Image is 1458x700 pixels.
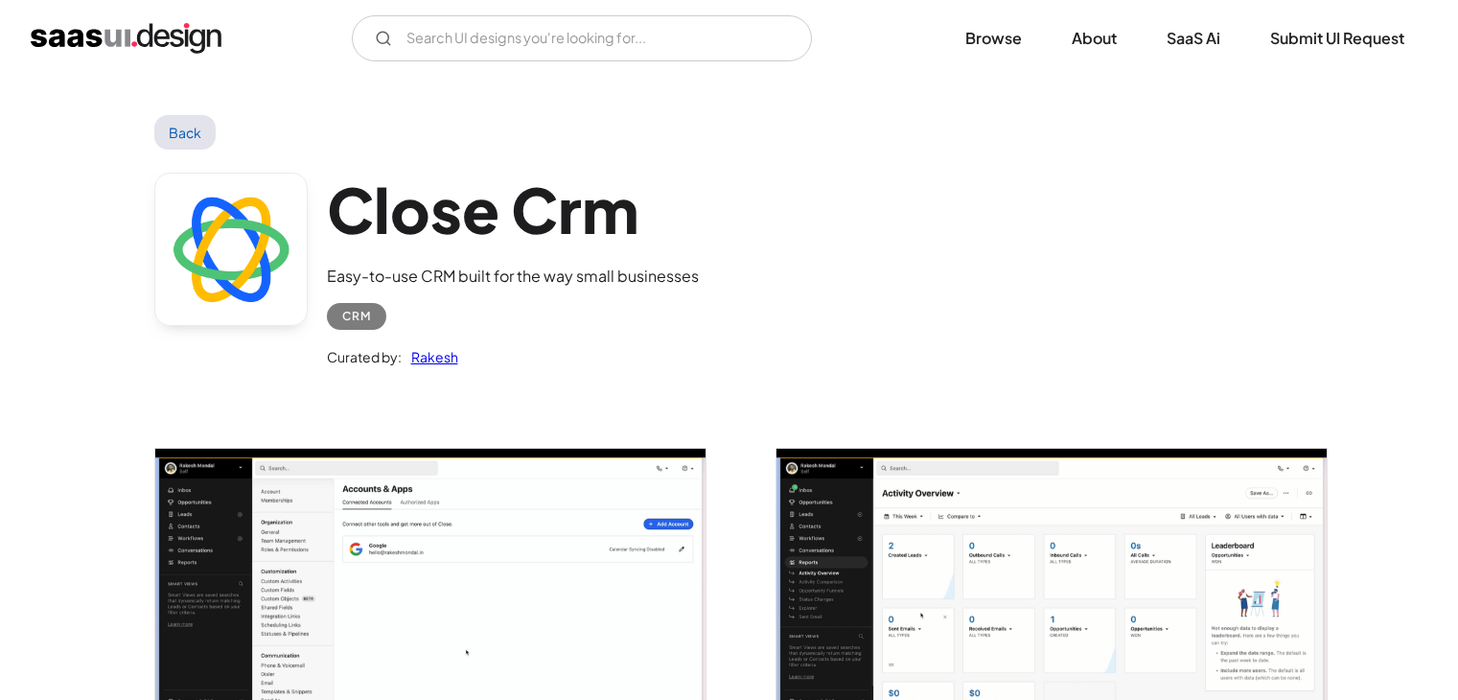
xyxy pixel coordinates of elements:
[327,265,699,288] div: Easy-to-use CRM built for the way small businesses
[154,115,217,150] a: Back
[327,345,402,368] div: Curated by:
[1049,17,1140,59] a: About
[342,305,371,328] div: CRM
[352,15,812,61] form: Email Form
[1247,17,1427,59] a: Submit UI Request
[31,23,221,54] a: home
[327,173,699,246] h1: Close Crm
[942,17,1045,59] a: Browse
[1144,17,1243,59] a: SaaS Ai
[352,15,812,61] input: Search UI designs you're looking for...
[402,345,458,368] a: Rakesh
